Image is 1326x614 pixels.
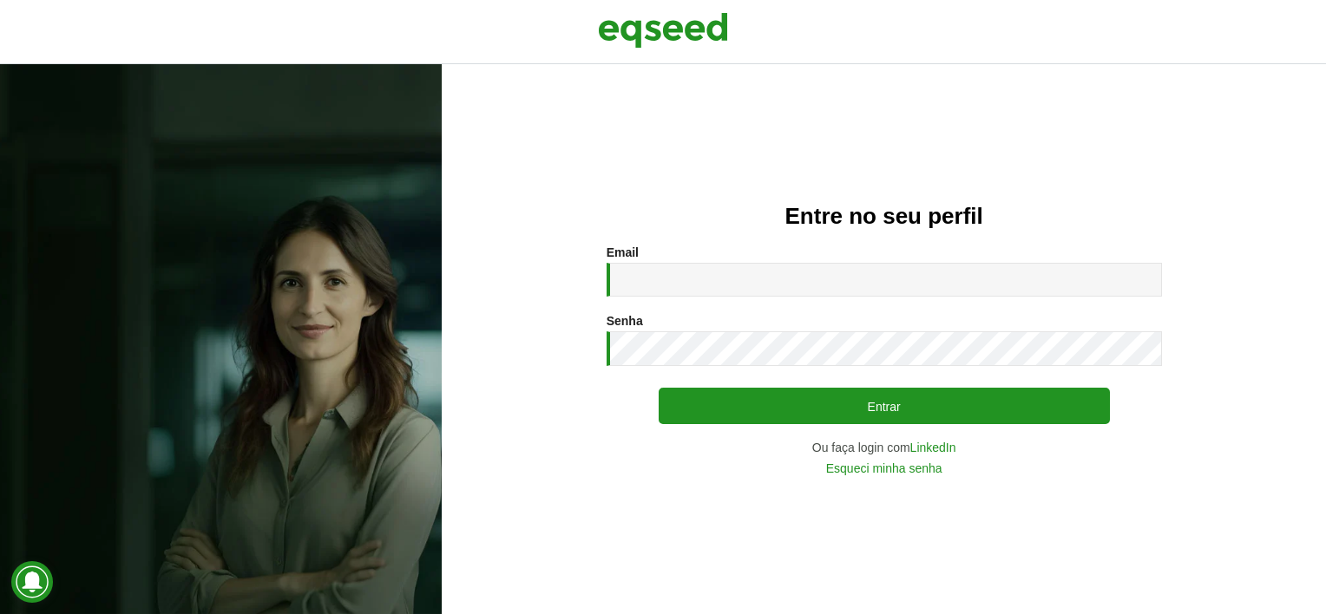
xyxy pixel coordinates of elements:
label: Senha [607,315,643,327]
div: Ou faça login com [607,441,1162,454]
a: LinkedIn [910,441,956,454]
button: Entrar [659,388,1110,424]
img: EqSeed Logo [598,9,728,52]
a: Esqueci minha senha [826,462,942,474]
h2: Entre no seu perfil [476,204,1291,229]
label: Email [607,246,639,258]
